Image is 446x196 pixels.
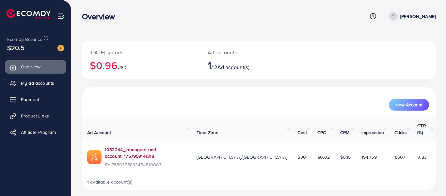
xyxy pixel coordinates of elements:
img: image [57,45,64,51]
p: [PERSON_NAME] [400,12,436,20]
span: 0.83 [417,154,427,160]
span: 1 [208,58,211,73]
a: Affiliate Program [5,126,66,139]
span: ID: 7550375833454510087 [105,161,186,168]
span: Product Links [21,113,49,119]
span: 194,759 [361,154,377,160]
a: Overview [5,60,66,73]
h3: Overview [82,12,120,21]
span: 1 available account(s) [87,179,133,185]
span: 1,607 [394,154,405,160]
span: $30 [297,154,306,160]
a: [PERSON_NAME] [387,12,436,21]
iframe: Chat [418,167,441,191]
p: Ad accounts [208,48,280,56]
span: Ad Account [87,129,111,136]
span: [GEOGRAPHIC_DATA]/[GEOGRAPHIC_DATA] [197,154,287,160]
span: Ad account(s) [217,63,249,71]
span: CPM [340,129,349,136]
span: $0.15 [340,154,351,160]
span: New Account [395,102,422,107]
p: [DATE] spends [90,48,192,56]
button: New Account [389,99,429,111]
img: ic-ads-acc.e4c84228.svg [87,150,102,164]
a: 1032244_jahangeer add account_1757959141318 [105,146,186,160]
img: menu [57,12,65,20]
span: Affiliate Program [21,129,56,135]
span: CTR (%) [417,122,426,135]
span: CPC [317,129,326,136]
span: Impression [361,129,384,136]
span: Cost [297,129,307,136]
span: My ad accounts [21,80,54,86]
img: logo [7,9,51,19]
span: Ecomdy Balance [7,36,42,43]
span: Clicks [394,129,407,136]
a: Product Links [5,109,66,122]
span: Payment [21,96,39,103]
span: Overview [21,63,40,70]
h2: / 2 [208,59,280,71]
a: Payment [5,93,66,106]
span: Time Zone [197,129,218,136]
span: USD [118,64,127,71]
span: $20.5 [7,43,24,52]
h2: $0.96 [90,59,192,71]
a: My ad accounts [5,77,66,90]
span: $0.02 [317,154,330,160]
